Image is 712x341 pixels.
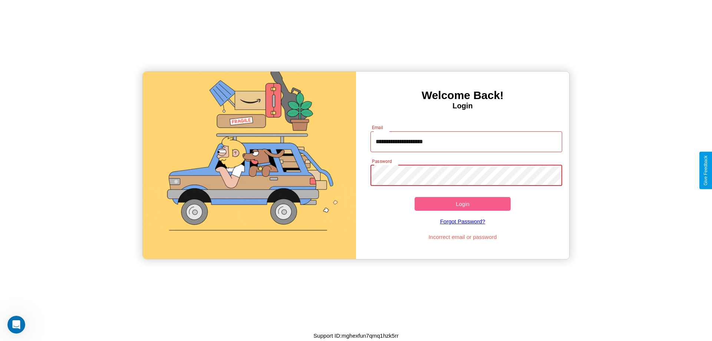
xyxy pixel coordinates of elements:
p: Support ID: mghexfun7qmq1hzk5rr [313,331,398,341]
label: Password [372,158,392,164]
p: Incorrect email or password [367,232,559,242]
div: Give Feedback [703,155,708,186]
a: Forgot Password? [367,211,559,232]
button: Login [415,197,511,211]
label: Email [372,124,383,131]
h3: Welcome Back! [356,89,569,102]
img: gif [143,72,356,259]
iframe: Intercom live chat [7,316,25,334]
h4: Login [356,102,569,110]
